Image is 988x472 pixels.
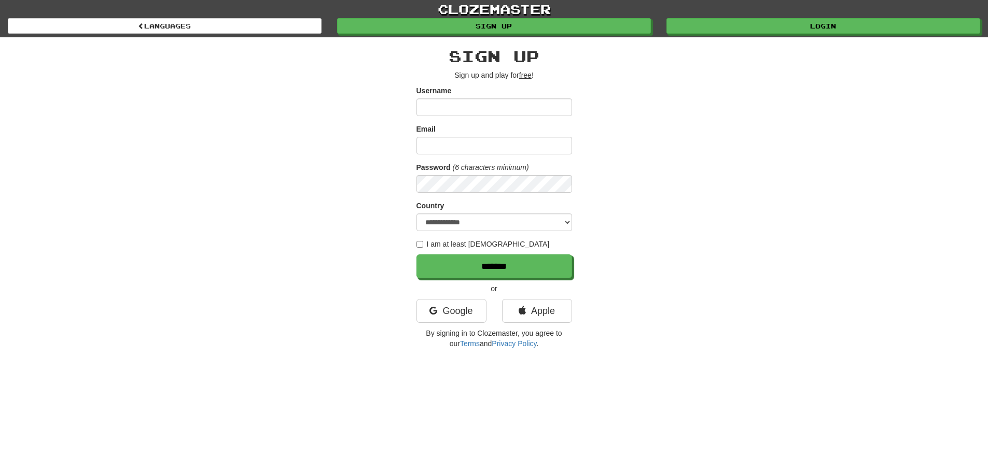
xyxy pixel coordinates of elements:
[416,201,444,211] label: Country
[416,299,486,323] a: Google
[492,339,536,348] a: Privacy Policy
[460,339,480,348] a: Terms
[416,283,572,294] p: or
[416,162,451,173] label: Password
[453,163,529,171] em: (6 characters minimum)
[416,48,572,65] h2: Sign up
[337,18,651,34] a: Sign up
[416,241,423,248] input: I am at least [DEMOGRAPHIC_DATA]
[519,71,532,79] u: free
[416,70,572,80] p: Sign up and play for !
[416,239,550,249] label: I am at least [DEMOGRAPHIC_DATA]
[416,124,436,134] label: Email
[502,299,572,323] a: Apple
[416,85,452,96] label: Username
[666,18,980,34] a: Login
[416,328,572,349] p: By signing in to Clozemaster, you agree to our and .
[8,18,322,34] a: Languages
